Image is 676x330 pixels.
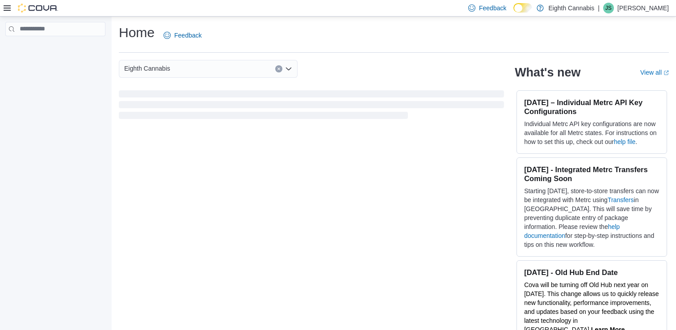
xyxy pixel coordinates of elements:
a: help file [614,138,635,145]
a: Feedback [160,26,205,44]
span: Feedback [174,31,202,40]
img: Cova [18,4,58,13]
h3: [DATE] – Individual Metrc API Key Configurations [524,98,659,116]
h3: [DATE] - Old Hub End Date [524,268,659,277]
input: Dark Mode [513,3,532,13]
nav: Complex example [5,38,105,59]
a: View allExternal link [640,69,669,76]
span: Eighth Cannabis [124,63,170,74]
svg: External link [663,70,669,76]
p: Starting [DATE], store-to-store transfers can now be integrated with Metrc using in [GEOGRAPHIC_D... [524,186,659,249]
p: Individual Metrc API key configurations are now available for all Metrc states. For instructions ... [524,119,659,146]
p: [PERSON_NAME] [617,3,669,13]
div: Jill Sharp [603,3,614,13]
button: Open list of options [285,65,292,72]
span: Loading [119,92,504,121]
span: Feedback [479,4,506,13]
span: JS [605,3,612,13]
a: Transfers [608,196,634,203]
a: help documentation [524,223,620,239]
button: Clear input [275,65,282,72]
p: Eighth Cannabis [548,3,594,13]
h1: Home [119,24,155,42]
p: | [598,3,600,13]
h2: What's new [515,65,580,80]
h3: [DATE] - Integrated Metrc Transfers Coming Soon [524,165,659,183]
